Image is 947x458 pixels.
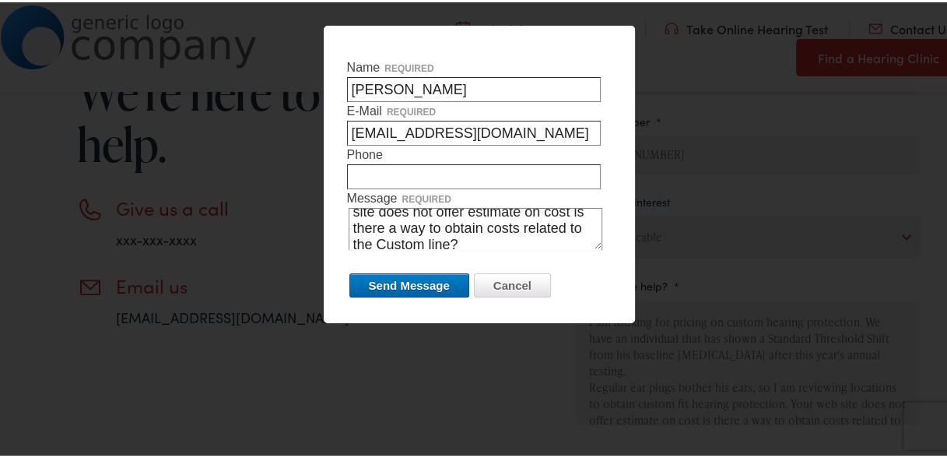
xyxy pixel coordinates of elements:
input: Phone [347,162,601,187]
label: Name [347,56,612,100]
textarea: Messagerequired [349,206,602,248]
input: E-Mailrequired [347,118,601,143]
span: required [384,61,433,72]
label: Phone [347,143,612,187]
input: Namerequired [347,75,601,100]
span: required [387,104,436,115]
input: Send Message [349,271,469,295]
span: required [402,192,451,203]
input: Cancel [474,271,551,295]
label: Message [347,187,612,248]
label: E-Mail [347,100,612,143]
